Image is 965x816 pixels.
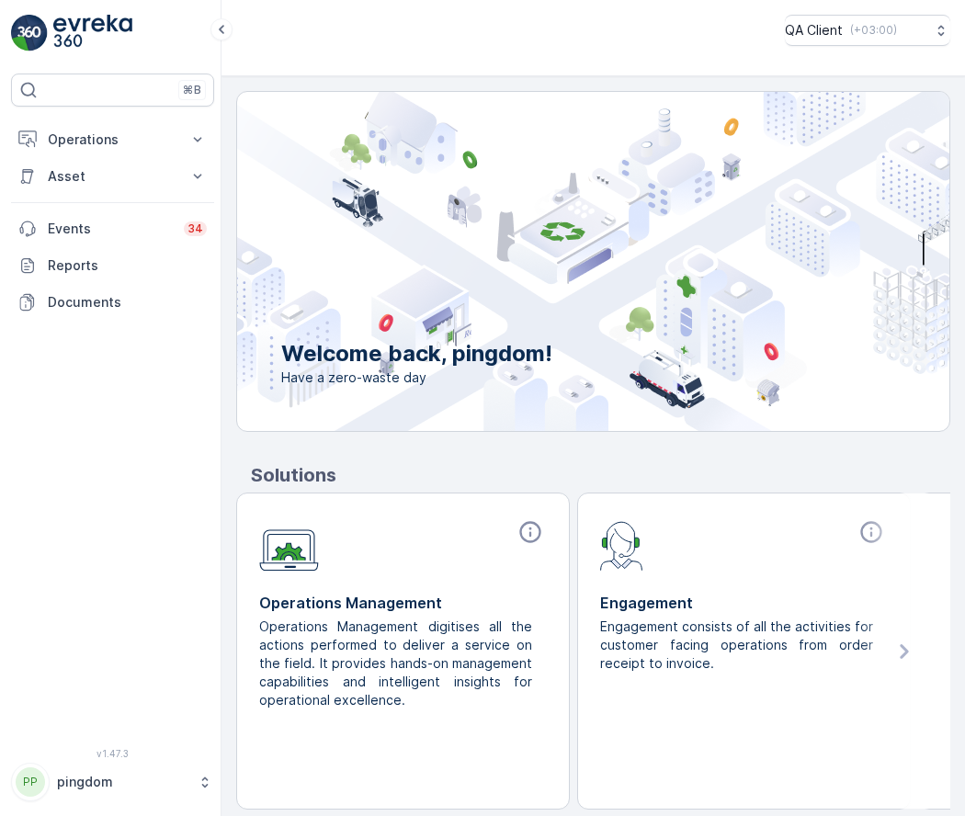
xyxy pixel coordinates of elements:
p: Operations [48,130,177,149]
img: module-icon [259,519,319,572]
p: 34 [187,221,203,236]
p: Welcome back, pingdom! [281,339,552,368]
a: Documents [11,284,214,321]
p: Engagement consists of all the activities for customer facing operations from order receipt to in... [600,618,873,673]
p: ⌘B [183,83,201,97]
p: Reports [48,256,207,275]
p: pingdom [57,773,188,791]
img: logo [11,15,48,51]
p: Operations Management digitises all the actions performed to deliver a service on the field. It p... [259,618,532,709]
p: Documents [48,293,207,312]
p: Events [48,220,173,238]
button: QA Client(+03:00) [785,15,950,46]
a: Events34 [11,210,214,247]
img: logo_light-DOdMpM7g.png [53,15,132,51]
p: Asset [48,167,177,186]
button: Asset [11,158,214,195]
button: Operations [11,121,214,158]
span: Have a zero-waste day [281,368,552,387]
p: Solutions [251,461,950,489]
p: Operations Management [259,592,547,614]
img: city illustration [154,92,949,431]
p: Engagement [600,592,888,614]
span: v 1.47.3 [11,748,214,759]
p: QA Client [785,21,843,40]
p: ( +03:00 ) [850,23,897,38]
img: module-icon [600,519,643,571]
a: Reports [11,247,214,284]
div: PP [16,767,45,797]
button: PPpingdom [11,763,214,801]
